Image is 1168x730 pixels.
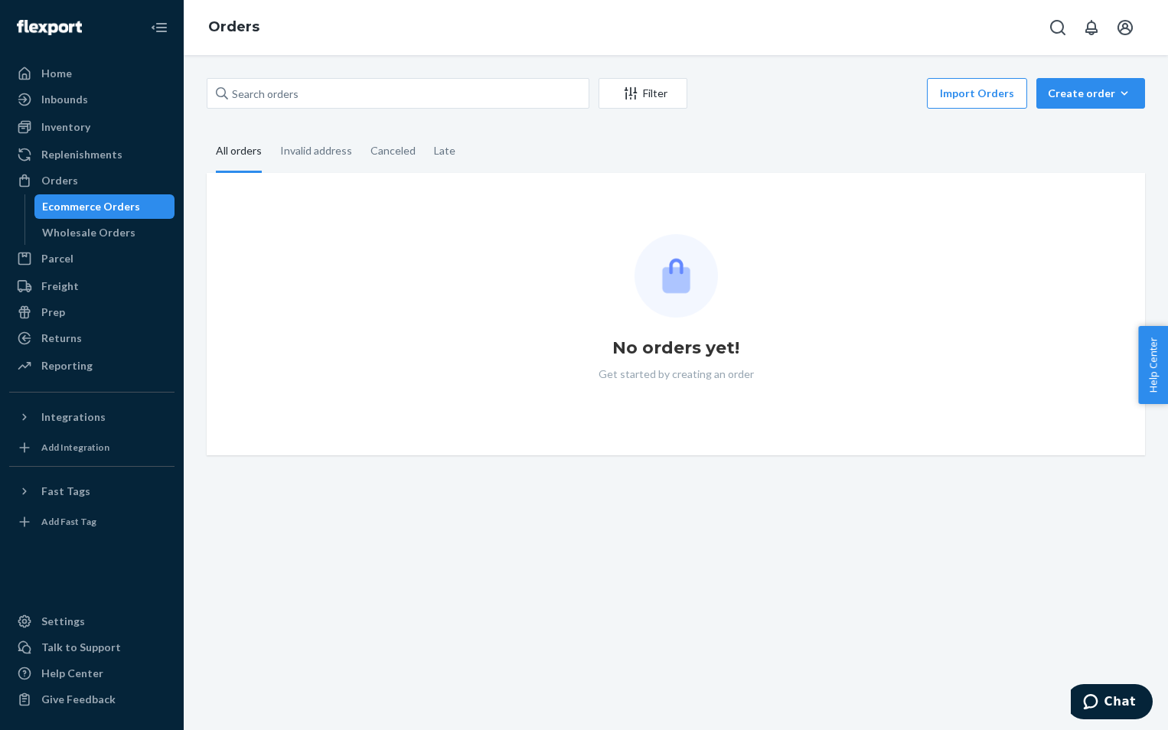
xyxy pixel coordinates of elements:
div: Orders [41,173,78,188]
h1: No orders yet! [612,336,739,360]
div: Talk to Support [41,640,121,655]
div: Filter [599,86,687,101]
a: Replenishments [9,142,175,167]
p: Get started by creating an order [599,367,754,382]
div: Canceled [370,131,416,171]
a: Orders [9,168,175,193]
button: Fast Tags [9,479,175,504]
div: All orders [216,131,262,173]
ol: breadcrumbs [196,5,272,50]
div: Integrations [41,409,106,425]
button: Open Search Box [1042,12,1073,43]
button: Give Feedback [9,687,175,712]
div: Wholesale Orders [42,225,135,240]
button: Help Center [1138,326,1168,404]
img: Empty list [635,234,718,318]
div: Inbounds [41,92,88,107]
input: Search orders [207,78,589,109]
button: Talk to Support [9,635,175,660]
button: Open notifications [1076,12,1107,43]
div: Parcel [41,251,73,266]
div: Settings [41,614,85,629]
div: Home [41,66,72,81]
a: Orders [208,18,259,35]
a: Add Fast Tag [9,510,175,534]
a: Home [9,61,175,86]
div: Prep [41,305,65,320]
div: Freight [41,279,79,294]
a: Ecommerce Orders [34,194,175,219]
a: Wholesale Orders [34,220,175,245]
iframe: Opens a widget where you can chat to one of our agents [1071,684,1153,722]
div: Create order [1048,86,1134,101]
button: Create order [1036,78,1145,109]
div: Fast Tags [41,484,90,499]
img: Flexport logo [17,20,82,35]
div: Late [434,131,455,171]
button: Close Navigation [144,12,175,43]
div: Add Integration [41,441,109,454]
a: Prep [9,300,175,324]
button: Integrations [9,405,175,429]
a: Inventory [9,115,175,139]
a: Add Integration [9,435,175,460]
div: Returns [41,331,82,346]
div: Ecommerce Orders [42,199,140,214]
a: Help Center [9,661,175,686]
a: Reporting [9,354,175,378]
a: Returns [9,326,175,350]
a: Freight [9,274,175,298]
button: Import Orders [927,78,1027,109]
button: Filter [599,78,687,109]
div: Help Center [41,666,103,681]
div: Invalid address [280,131,352,171]
div: Add Fast Tag [41,515,96,528]
div: Replenishments [41,147,122,162]
a: Inbounds [9,87,175,112]
div: Reporting [41,358,93,373]
div: Give Feedback [41,692,116,707]
button: Open account menu [1110,12,1140,43]
a: Settings [9,609,175,634]
a: Parcel [9,246,175,271]
div: Inventory [41,119,90,135]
